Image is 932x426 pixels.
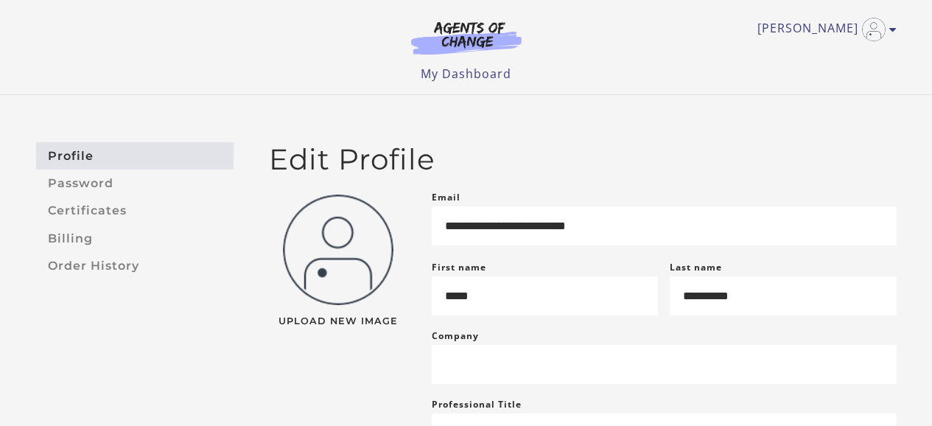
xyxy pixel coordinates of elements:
[269,142,897,177] h2: Edit Profile
[432,327,479,345] label: Company
[432,189,460,206] label: Email
[670,261,722,273] label: Last name
[269,317,408,327] span: Upload New Image
[757,18,889,41] a: Toggle menu
[36,170,234,197] a: Password
[432,261,486,273] label: First name
[396,21,537,55] img: Agents of Change Logo
[36,252,234,279] a: Order History
[36,225,234,252] a: Billing
[421,66,511,82] a: My Dashboard
[432,396,522,413] label: Professional Title
[36,198,234,225] a: Certificates
[36,142,234,170] a: Profile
